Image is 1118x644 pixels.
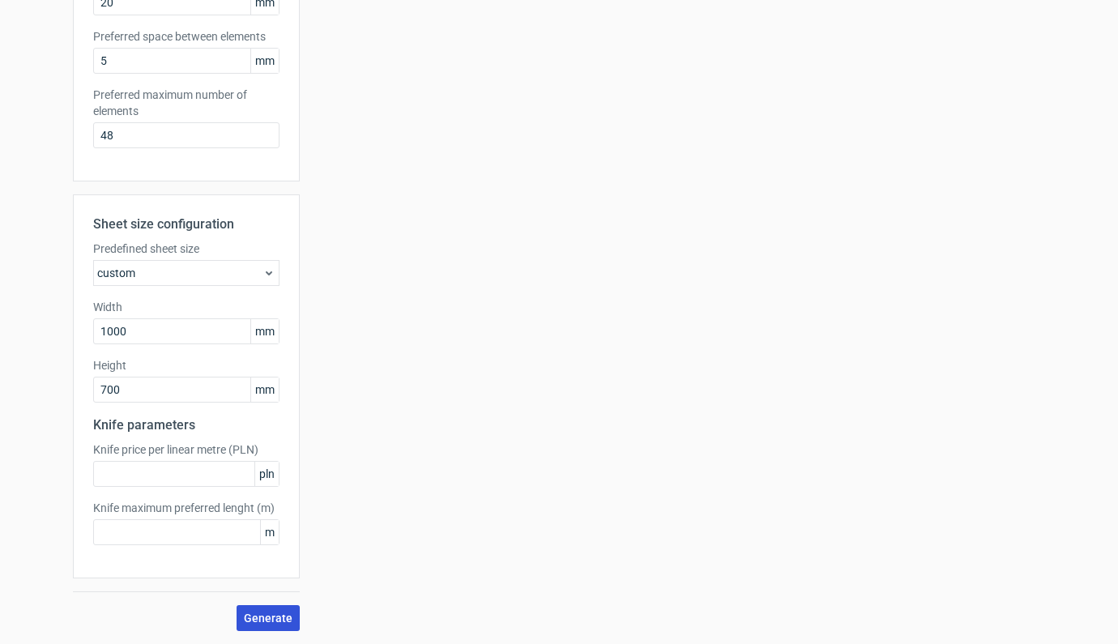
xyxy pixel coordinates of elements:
button: Generate [237,605,300,631]
span: mm [250,377,279,402]
label: Preferred space between elements [93,28,279,45]
h2: Knife parameters [93,416,279,435]
label: Knife price per linear metre (PLN) [93,441,279,458]
label: Knife maximum preferred lenght (m) [93,500,279,516]
label: Preferred maximum number of elements [93,87,279,119]
span: pln [254,462,279,486]
span: mm [250,319,279,343]
label: Height [93,357,279,373]
label: Width [93,299,279,315]
input: custom [93,377,279,403]
span: Generate [244,612,292,624]
span: m [260,520,279,544]
label: Predefined sheet size [93,241,279,257]
div: custom [93,260,279,286]
h2: Sheet size configuration [93,215,279,234]
span: mm [250,49,279,73]
input: custom [93,318,279,344]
